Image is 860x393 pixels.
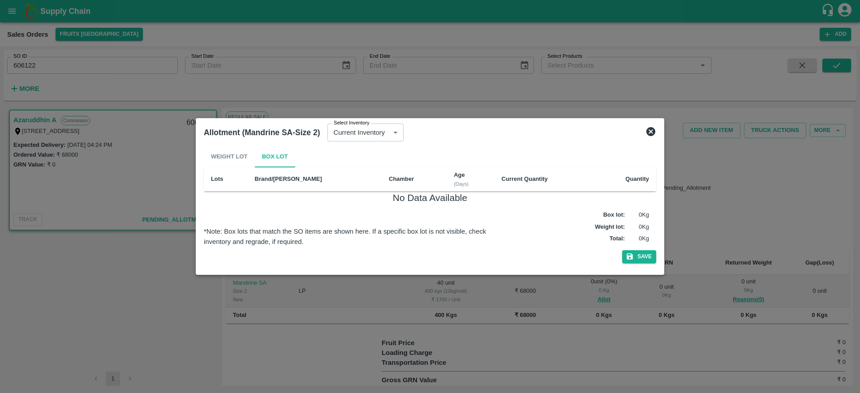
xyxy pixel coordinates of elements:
[211,175,223,182] b: Lots
[627,223,649,231] p: 0 Kg
[255,175,322,182] b: Brand/[PERSON_NAME]
[595,223,625,231] label: Weight lot :
[610,235,625,243] label: Total :
[204,128,320,137] b: Allotment (Mandrine SA-Size 2)
[622,250,656,263] button: Save
[502,175,548,182] b: Current Quantity
[389,175,414,182] b: Chamber
[393,192,467,204] h5: No Data Available
[255,146,295,167] button: Box Lot
[454,180,487,188] div: (Days)
[627,211,649,219] p: 0 Kg
[625,175,649,182] b: Quantity
[204,226,505,247] div: *Note: Box lots that match the SO items are shown here. If a specific box lot is not visible, che...
[334,128,385,137] p: Current Inventory
[603,211,625,219] label: Box lot :
[454,171,465,178] b: Age
[627,235,649,243] p: 0 Kg
[334,120,370,127] label: Select Inventory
